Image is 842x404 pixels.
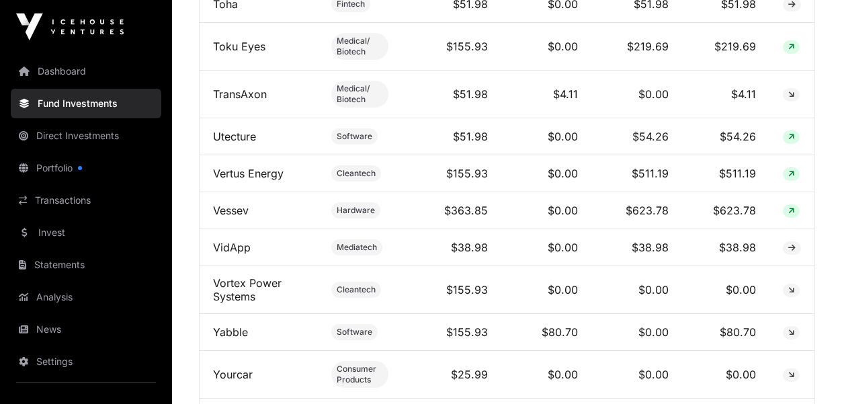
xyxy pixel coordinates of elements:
span: Mediatech [337,242,377,253]
span: Cleantech [337,168,376,179]
span: Medical/ Biotech [337,83,383,105]
td: $0.00 [682,351,769,399]
a: VidApp [213,241,251,254]
a: Settings [11,347,161,376]
a: Vertus Energy [213,167,284,180]
td: $54.26 [682,118,769,155]
a: Analysis [11,282,161,312]
td: $511.19 [682,155,769,192]
span: Software [337,131,372,142]
span: Software [337,327,372,337]
td: $363.85 [402,192,501,229]
td: $155.93 [402,23,501,71]
td: $0.00 [501,23,591,71]
a: TransAxon [213,87,267,101]
iframe: Chat Widget [775,339,842,404]
a: Invest [11,218,161,247]
td: $623.78 [682,192,769,229]
img: Icehouse Ventures Logo [16,13,124,40]
a: Portfolio [11,153,161,183]
td: $0.00 [501,351,591,399]
td: $219.69 [682,23,769,71]
td: $38.98 [591,229,682,266]
td: $51.98 [402,118,501,155]
a: Vessev [213,204,249,217]
a: Dashboard [11,56,161,86]
td: $0.00 [501,266,591,314]
td: $25.99 [402,351,501,399]
span: Medical/ Biotech [337,36,383,57]
td: $511.19 [591,155,682,192]
td: $0.00 [501,155,591,192]
td: $54.26 [591,118,682,155]
td: $155.93 [402,266,501,314]
span: Consumer Products [337,364,383,385]
a: Yabble [213,325,248,339]
td: $155.93 [402,155,501,192]
td: $0.00 [501,229,591,266]
a: Fund Investments [11,89,161,118]
td: $0.00 [591,266,682,314]
td: $80.70 [501,314,591,351]
td: $0.00 [591,351,682,399]
td: $155.93 [402,314,501,351]
td: $4.11 [682,71,769,118]
a: Toku Eyes [213,40,265,53]
a: Direct Investments [11,121,161,151]
a: Statements [11,250,161,280]
span: Hardware [337,205,375,216]
td: $38.98 [402,229,501,266]
td: $51.98 [402,71,501,118]
td: $219.69 [591,23,682,71]
td: $0.00 [591,314,682,351]
a: News [11,315,161,344]
td: $38.98 [682,229,769,266]
td: $0.00 [682,266,769,314]
a: Transactions [11,186,161,215]
span: Cleantech [337,284,376,295]
a: Utecture [213,130,256,143]
a: Yourcar [213,368,253,381]
td: $80.70 [682,314,769,351]
td: $0.00 [501,192,591,229]
td: $623.78 [591,192,682,229]
td: $0.00 [591,71,682,118]
td: $4.11 [501,71,591,118]
td: $0.00 [501,118,591,155]
a: Vortex Power Systems [213,276,282,303]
